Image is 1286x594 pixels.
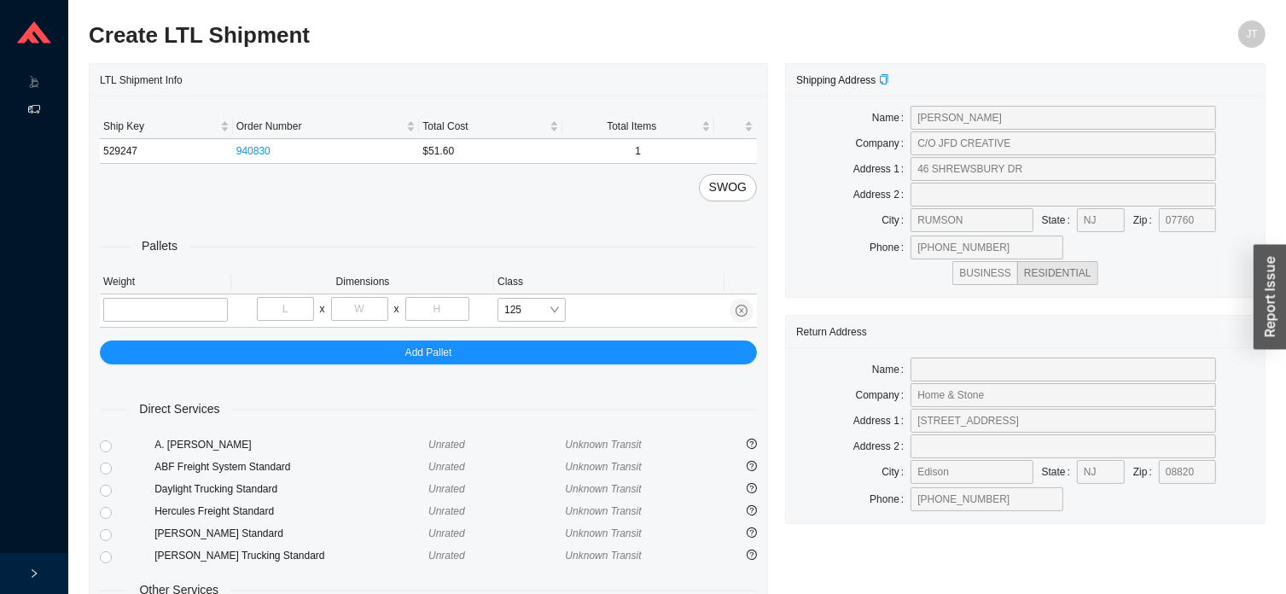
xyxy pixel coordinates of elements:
div: A. [PERSON_NAME] [154,436,428,453]
td: $51.60 [419,139,562,164]
th: Order Number sortable [233,114,420,139]
span: Order Number [236,118,404,135]
span: Unrated [428,461,465,473]
div: Hercules Freight Standard [154,503,428,520]
span: right [29,568,39,579]
label: Phone [870,236,911,259]
div: [PERSON_NAME] Standard [154,525,428,542]
span: Pallets [130,236,189,256]
span: Unrated [428,439,465,451]
span: 125 [504,299,559,321]
span: question-circle [747,505,757,515]
label: Zip [1133,208,1159,232]
span: JT [1246,20,1257,48]
th: Weight [100,270,231,294]
span: Unknown Transit [565,439,641,451]
span: question-circle [747,527,757,538]
div: [PERSON_NAME] Trucking Standard [154,547,428,564]
div: Daylight Trucking Standard [154,480,428,498]
span: Total Cost [422,118,545,135]
span: Unknown Transit [565,483,641,495]
span: question-circle [747,483,757,493]
span: Unknown Transit [565,505,641,517]
span: copy [879,74,889,84]
button: close-circle [730,299,754,323]
label: Address 1 [853,157,911,181]
label: Name [872,106,911,130]
span: Unknown Transit [565,527,641,539]
span: Unrated [428,550,465,562]
label: City [882,208,911,232]
span: Unrated [428,505,465,517]
th: undefined sortable [714,114,757,139]
label: Address 2 [853,434,911,458]
span: Add Pallet [405,344,452,361]
input: H [405,297,469,321]
span: SWOG [709,178,747,197]
label: City [882,460,911,484]
td: 1 [562,139,714,164]
span: question-circle [747,439,757,449]
label: Name [872,358,911,381]
label: Address 2 [853,183,911,207]
button: Add Pallet [100,341,757,364]
th: Total Cost sortable [419,114,562,139]
div: LTL Shipment Info [100,64,757,96]
span: BUSINESS [959,267,1011,279]
th: Class [494,270,724,294]
label: Phone [870,487,911,511]
span: Unknown Transit [565,461,641,473]
div: ABF Freight System Standard [154,458,428,475]
input: W [331,297,388,321]
div: Copy [879,72,889,89]
span: Unrated [428,527,465,539]
a: 940830 [236,145,271,157]
label: Company [856,383,911,407]
span: question-circle [747,461,757,471]
td: 529247 [100,139,233,164]
th: Total Items sortable [562,114,714,139]
span: question-circle [747,550,757,560]
div: Return Address [796,316,1254,347]
h2: Create LTL Shipment [89,20,971,50]
label: Company [856,131,911,155]
label: Zip [1133,460,1159,484]
span: Unknown Transit [565,550,641,562]
div: x [320,300,325,317]
th: Dimensions [231,270,494,294]
label: Address 1 [853,409,911,433]
label: State [1042,208,1077,232]
div: x [394,300,399,317]
label: State [1042,460,1077,484]
span: RESIDENTIAL [1024,267,1091,279]
span: Direct Services [127,399,231,419]
th: Ship Key sortable [100,114,233,139]
span: Shipping Address [796,74,889,86]
button: SWOG [699,174,757,201]
span: Total Items [566,118,698,135]
input: L [257,297,314,321]
span: Ship Key [103,118,217,135]
span: Unrated [428,483,465,495]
